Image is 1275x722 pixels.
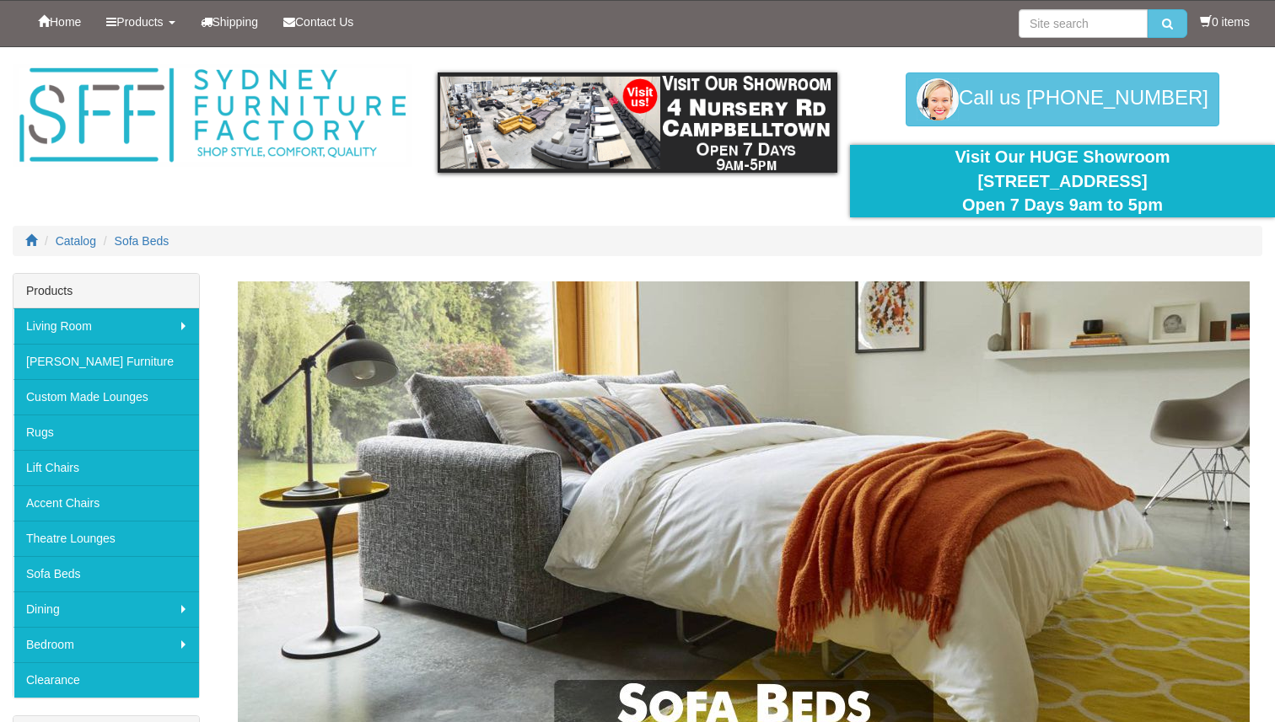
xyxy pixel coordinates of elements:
[13,662,199,698] a: Clearance
[56,234,96,248] a: Catalog
[13,485,199,521] a: Accent Chairs
[13,591,199,627] a: Dining
[13,450,199,485] a: Lift Chairs
[13,64,412,167] img: Sydney Furniture Factory
[13,521,199,556] a: Theatre Lounges
[94,1,187,43] a: Products
[13,344,199,379] a: [PERSON_NAME] Furniture
[1019,9,1148,38] input: Site search
[212,15,259,29] span: Shipping
[863,145,1262,217] div: Visit Our HUGE Showroom [STREET_ADDRESS] Open 7 Days 9am to 5pm
[13,308,199,344] a: Living Room
[188,1,272,43] a: Shipping
[13,414,199,450] a: Rugs
[13,274,199,308] div: Products
[13,379,199,414] a: Custom Made Lounges
[438,72,837,173] img: showroom.gif
[1200,13,1250,30] li: 0 items
[115,234,169,248] a: Sofa Beds
[271,1,366,43] a: Contact Us
[116,15,163,29] span: Products
[13,556,199,591] a: Sofa Beds
[50,15,81,29] span: Home
[295,15,353,29] span: Contact Us
[13,627,199,662] a: Bedroom
[25,1,94,43] a: Home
